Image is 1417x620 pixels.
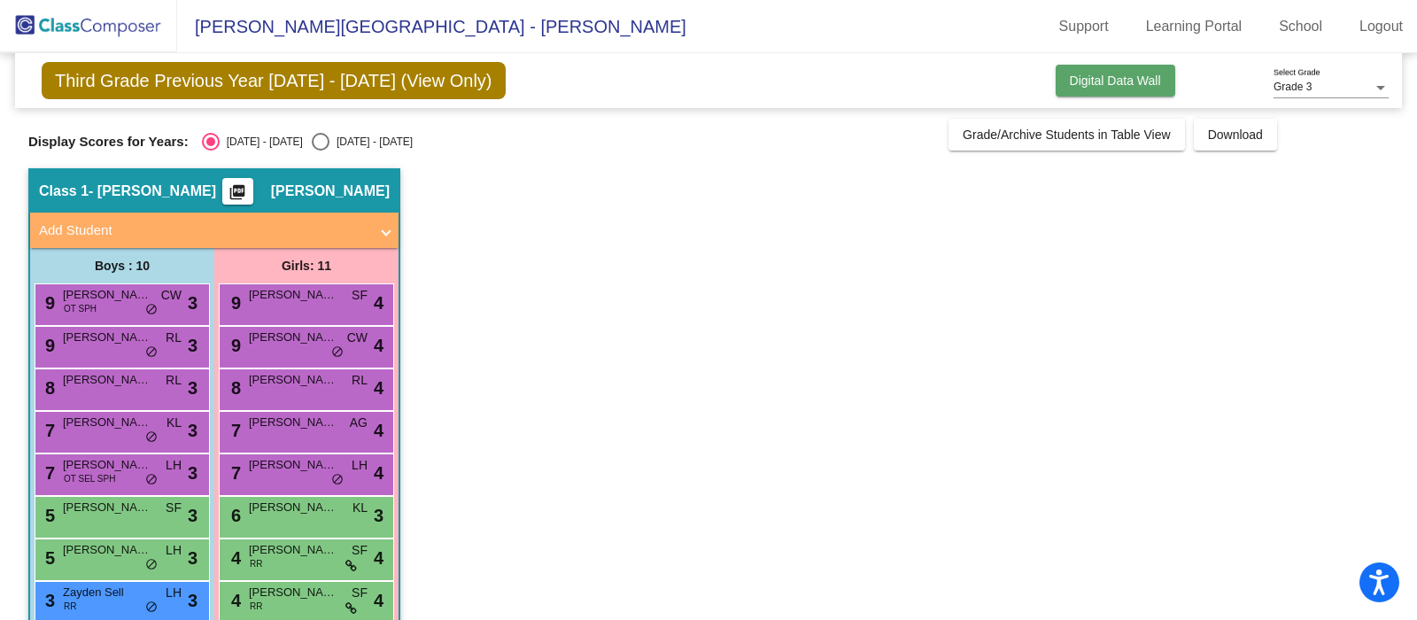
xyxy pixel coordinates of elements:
[1265,12,1336,41] a: School
[41,591,55,610] span: 3
[63,541,151,559] span: [PERSON_NAME]
[63,329,151,346] span: [PERSON_NAME]
[249,499,337,516] span: [PERSON_NAME]
[374,502,383,529] span: 3
[166,414,182,432] span: KL
[166,584,182,602] span: LH
[352,286,368,305] span: SF
[227,336,241,355] span: 9
[227,183,248,208] mat-icon: picture_as_pdf
[331,473,344,487] span: do_not_disturb_alt
[271,182,390,200] span: [PERSON_NAME]
[39,221,368,241] mat-panel-title: Add Student
[352,371,368,390] span: RL
[250,557,262,570] span: RR
[352,456,368,475] span: LH
[188,417,197,444] span: 3
[63,456,151,474] span: [PERSON_NAME]
[39,182,89,200] span: Class 1
[249,286,337,304] span: [PERSON_NAME]
[331,345,344,360] span: do_not_disturb_alt
[220,134,303,150] div: [DATE] - [DATE]
[1194,119,1277,151] button: Download
[41,463,55,483] span: 7
[63,286,151,304] span: [PERSON_NAME] [PERSON_NAME]
[1045,12,1123,41] a: Support
[166,541,182,560] span: LH
[227,421,241,440] span: 7
[41,548,55,568] span: 5
[374,545,383,571] span: 4
[188,545,197,571] span: 3
[374,460,383,486] span: 4
[177,12,686,41] span: [PERSON_NAME][GEOGRAPHIC_DATA] - [PERSON_NAME]
[64,472,115,485] span: OT SEL SPH
[63,371,151,389] span: [PERSON_NAME]
[1274,81,1312,93] span: Grade 3
[161,286,182,305] span: CW
[28,134,189,150] span: Display Scores for Years:
[374,375,383,401] span: 4
[41,378,55,398] span: 8
[145,473,158,487] span: do_not_disturb_alt
[145,303,158,317] span: do_not_disturb_alt
[63,414,151,431] span: [PERSON_NAME]
[249,414,337,431] span: [PERSON_NAME]
[227,463,241,483] span: 7
[227,378,241,398] span: 8
[41,293,55,313] span: 9
[145,601,158,615] span: do_not_disturb_alt
[249,371,337,389] span: [PERSON_NAME]
[188,290,197,316] span: 3
[227,548,241,568] span: 4
[89,182,216,200] span: - [PERSON_NAME]
[64,600,76,613] span: RR
[374,290,383,316] span: 4
[166,329,182,347] span: RL
[374,587,383,614] span: 4
[1056,65,1175,97] button: Digital Data Wall
[374,332,383,359] span: 4
[188,587,197,614] span: 3
[949,119,1185,151] button: Grade/Archive Students in Table View
[963,128,1171,142] span: Grade/Archive Students in Table View
[41,421,55,440] span: 7
[166,456,182,475] span: LH
[1070,74,1161,88] span: Digital Data Wall
[249,541,337,559] span: [PERSON_NAME]
[188,332,197,359] span: 3
[249,456,337,474] span: [PERSON_NAME]
[63,584,151,601] span: Zayden Sell
[145,558,158,572] span: do_not_disturb_alt
[145,430,158,445] span: do_not_disturb_alt
[222,178,253,205] button: Print Students Details
[166,371,182,390] span: RL
[227,506,241,525] span: 6
[347,329,368,347] span: CW
[352,584,368,602] span: SF
[227,591,241,610] span: 4
[227,293,241,313] span: 9
[41,336,55,355] span: 9
[249,329,337,346] span: [PERSON_NAME]
[41,506,55,525] span: 5
[350,414,368,432] span: AG
[1345,12,1417,41] a: Logout
[145,345,158,360] span: do_not_disturb_alt
[329,134,413,150] div: [DATE] - [DATE]
[249,584,337,601] span: [PERSON_NAME]
[188,502,197,529] span: 3
[63,499,151,516] span: [PERSON_NAME]
[30,248,214,283] div: Boys : 10
[1208,128,1263,142] span: Download
[250,600,262,613] span: RR
[64,302,97,315] span: OT SPH
[188,460,197,486] span: 3
[352,499,368,517] span: KL
[202,133,413,151] mat-radio-group: Select an option
[42,62,506,99] span: Third Grade Previous Year [DATE] - [DATE] (View Only)
[352,541,368,560] span: SF
[374,417,383,444] span: 4
[188,375,197,401] span: 3
[214,248,399,283] div: Girls: 11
